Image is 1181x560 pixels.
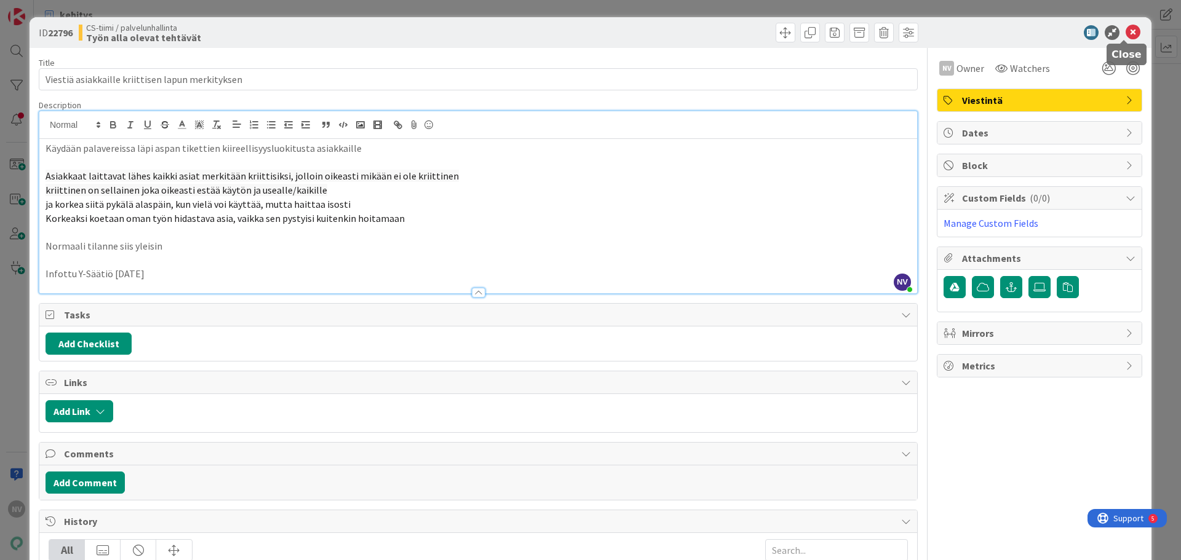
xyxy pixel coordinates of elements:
h5: Close [1111,49,1142,60]
p: Käydään palavereissa läpi aspan tikettien kiireellisyysluokitusta asiakkaille [46,141,911,156]
span: Description [39,100,81,111]
p: Infottu Y-Säätiö [DATE] [46,267,911,281]
span: Block [962,158,1119,173]
b: 22796 [48,26,73,39]
button: Add Checklist [46,333,132,355]
span: ID [39,25,73,40]
div: NV [939,61,954,76]
span: Links [64,375,895,390]
span: Metrics [962,358,1119,373]
span: ja korkea siitä pykälä alaspäin, kun vielä voi käyttää, mutta haittaa isosti [46,198,351,210]
span: Asiakkaat laittavat lähes kaikki asiat merkitään kriittisiksi, jolloin oikeasti mikään ei ole kri... [46,170,459,182]
span: ( 0/0 ) [1030,192,1050,204]
span: History [64,514,895,529]
span: Custom Fields [962,191,1119,205]
span: Tasks [64,307,895,322]
label: Title [39,57,55,68]
span: NV [894,274,911,291]
span: Korkeaksi koetaan oman työn hidastava asia, vaikka sen pystyisi kuitenkin hoitamaan [46,212,405,224]
p: Normaali tilanne siis yleisin [46,239,911,253]
span: kriittinen on sellainen joka oikeasti estää käytön ja usealle/kaikille [46,184,327,196]
a: Manage Custom Fields [944,217,1038,229]
span: Mirrors [962,326,1119,341]
span: Attachments [962,251,1119,266]
input: type card name here... [39,68,918,90]
div: 5 [64,5,67,15]
span: Dates [962,125,1119,140]
button: Add Link [46,400,113,422]
span: Comments [64,446,895,461]
span: CS-tiimi / palvelunhallinta [86,23,201,33]
span: Watchers [1010,61,1050,76]
span: Viestintä [962,93,1119,108]
button: Add Comment [46,471,125,494]
span: Owner [956,61,984,76]
span: Support [26,2,56,17]
b: Työn alla olevat tehtävät [86,33,201,42]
